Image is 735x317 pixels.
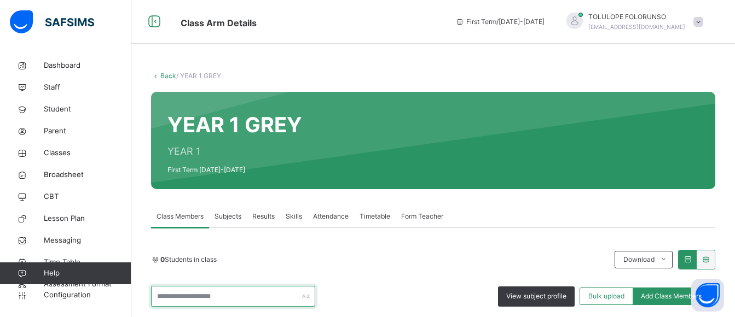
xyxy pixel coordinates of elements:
[588,12,685,22] span: TOLULOPE FOLORUNSO
[641,291,702,301] span: Add Class Members
[160,255,165,263] b: 0
[44,235,131,246] span: Messaging
[44,268,131,279] span: Help
[286,212,302,221] span: Skills
[44,290,131,301] span: Configuration
[176,72,221,80] span: / YEAR 1 GREY
[455,17,545,27] span: session/term information
[44,257,131,268] span: Time Table
[691,279,724,312] button: Open asap
[44,169,131,180] span: Broadsheet
[44,82,131,93] span: Staff
[44,126,131,137] span: Parent
[44,60,131,71] span: Dashboard
[588,24,685,30] span: [EMAIL_ADDRESS][DOMAIN_NAME]
[401,212,443,221] span: Form Teacher
[623,255,655,265] span: Download
[215,212,241,221] span: Subjects
[506,291,566,301] span: View subject profile
[181,17,257,28] span: Class Arm Details
[44,191,131,202] span: CBT
[44,104,131,115] span: Student
[588,291,624,301] span: Bulk upload
[360,212,390,221] span: Timetable
[10,10,94,33] img: safsims
[44,213,131,224] span: Lesson Plan
[313,212,349,221] span: Attendance
[252,212,275,221] span: Results
[555,12,709,32] div: TOLULOPEFOLORUNSO
[44,148,131,158] span: Classes
[157,212,204,221] span: Class Members
[160,72,176,80] a: Back
[160,255,217,265] span: Students in class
